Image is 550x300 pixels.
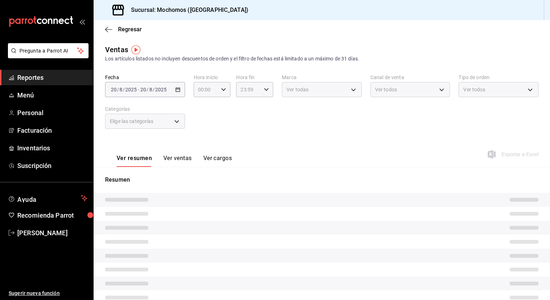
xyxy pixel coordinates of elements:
span: / [123,87,125,92]
input: -- [149,87,153,92]
img: Tooltip marker [131,45,140,54]
button: open_drawer_menu [79,19,85,24]
h3: Sucursal: Mochomos ([GEOGRAPHIC_DATA]) [125,6,248,14]
span: Pregunta a Parrot AI [19,47,77,55]
span: Sugerir nueva función [9,290,87,297]
span: Menú [17,90,87,100]
div: Los artículos listados no incluyen descuentos de orden y el filtro de fechas está limitado a un m... [105,55,538,63]
span: Recomienda Parrot [17,210,87,220]
a: Pregunta a Parrot AI [5,52,89,60]
span: Ver todas [287,86,308,93]
button: Ver ventas [163,155,192,167]
span: Elige las categorías [110,118,154,125]
button: Ver cargos [203,155,232,167]
span: Personal [17,108,87,118]
span: Ayuda [17,194,78,203]
span: Inventarios [17,143,87,153]
label: Canal de venta [370,75,450,80]
input: ---- [155,87,167,92]
span: Facturación [17,126,87,135]
label: Categorías [105,106,185,112]
div: Ventas [105,44,128,55]
button: Regresar [105,26,142,33]
span: / [146,87,149,92]
input: -- [111,87,117,92]
span: Ver todos [463,86,485,93]
label: Marca [282,75,362,80]
span: Regresar [118,26,142,33]
label: Fecha [105,75,185,80]
span: [PERSON_NAME] [17,228,87,238]
span: Reportes [17,73,87,82]
label: Hora inicio [194,75,231,80]
input: ---- [125,87,137,92]
span: Suscripción [17,161,87,171]
button: Pregunta a Parrot AI [8,43,89,58]
label: Hora fin [236,75,273,80]
input: -- [119,87,123,92]
span: / [153,87,155,92]
span: / [117,87,119,92]
label: Tipo de orden [459,75,538,80]
div: navigation tabs [117,155,232,167]
span: - [138,87,139,92]
p: Resumen [105,176,538,184]
span: Ver todos [375,86,397,93]
input: -- [140,87,146,92]
button: Ver resumen [117,155,152,167]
